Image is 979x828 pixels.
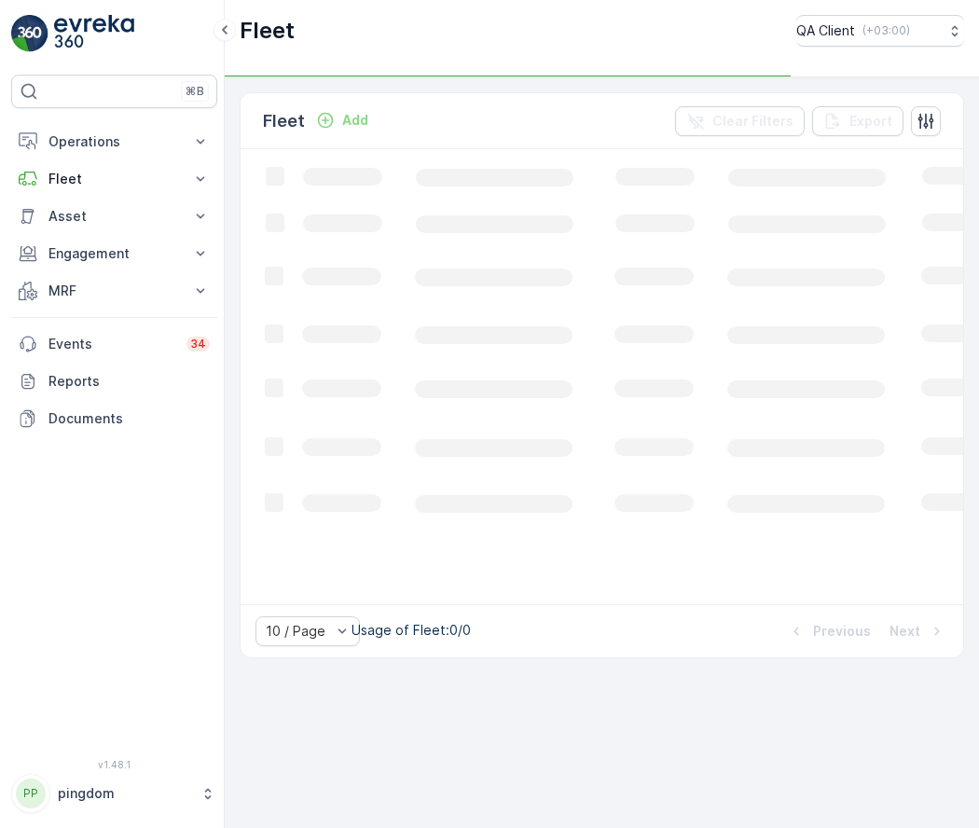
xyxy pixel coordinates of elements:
[263,108,305,134] p: Fleet
[186,84,204,99] p: ⌘B
[48,409,210,428] p: Documents
[849,112,892,131] p: Export
[712,112,793,131] p: Clear Filters
[11,400,217,437] a: Documents
[11,123,217,160] button: Operations
[58,784,191,803] p: pingdom
[889,622,920,641] p: Next
[11,198,217,235] button: Asset
[11,325,217,363] a: Events34
[11,15,48,52] img: logo
[675,106,805,136] button: Clear Filters
[54,15,134,52] img: logo_light-DOdMpM7g.png
[11,759,217,770] span: v 1.48.1
[48,244,180,263] p: Engagement
[796,15,964,47] button: QA Client(+03:00)
[812,106,903,136] button: Export
[342,111,368,130] p: Add
[16,779,46,808] div: PP
[309,109,376,131] button: Add
[48,207,180,226] p: Asset
[888,620,948,642] button: Next
[796,21,855,40] p: QA Client
[48,170,180,188] p: Fleet
[11,774,217,813] button: PPpingdom
[11,235,217,272] button: Engagement
[11,160,217,198] button: Fleet
[48,372,210,391] p: Reports
[48,282,180,300] p: MRF
[862,23,910,38] p: ( +03:00 )
[813,622,871,641] p: Previous
[240,16,295,46] p: Fleet
[11,363,217,400] a: Reports
[48,132,180,151] p: Operations
[785,620,873,642] button: Previous
[190,337,206,352] p: 34
[11,272,217,310] button: MRF
[48,335,175,353] p: Events
[352,621,471,640] p: Usage of Fleet : 0/0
